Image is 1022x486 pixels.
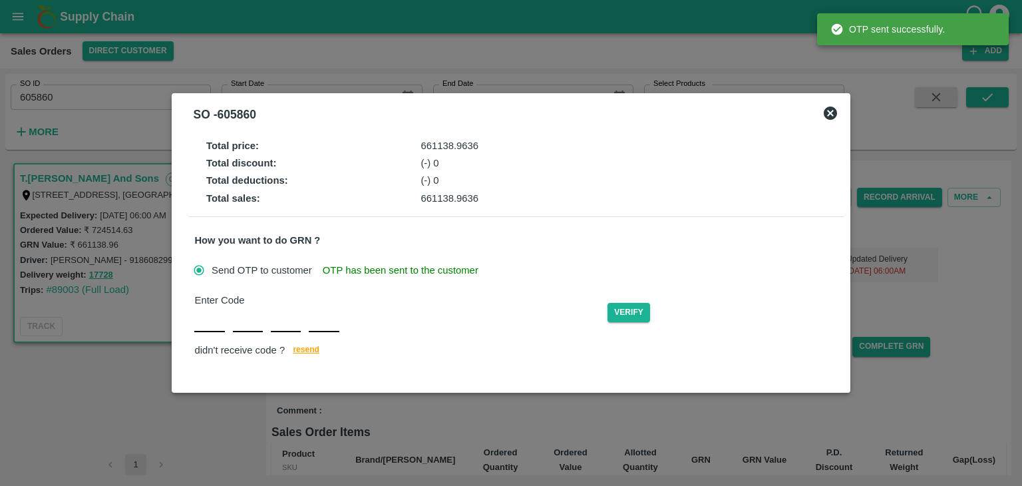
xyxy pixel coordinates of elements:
button: Verify [607,303,650,322]
span: (-) 0 [421,175,438,186]
span: 661138.9636 [421,140,478,151]
span: 661138.9636 [421,193,478,204]
span: Send OTP to customer [212,263,312,278]
strong: How you want to do GRN ? [194,235,320,246]
button: resend [285,343,327,360]
strong: Total sales : [206,193,260,204]
strong: Total deductions : [206,175,288,186]
strong: Total price : [206,140,259,151]
strong: Total discount : [206,158,276,168]
div: Enter Code [194,293,607,308]
span: (-) 0 [421,158,438,168]
span: resend [293,343,319,357]
span: OTP has been sent to the customer [323,263,478,278]
div: SO - 605860 [194,105,256,124]
div: OTP sent successfully. [830,17,945,41]
div: didn't receive code ? [194,343,838,360]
